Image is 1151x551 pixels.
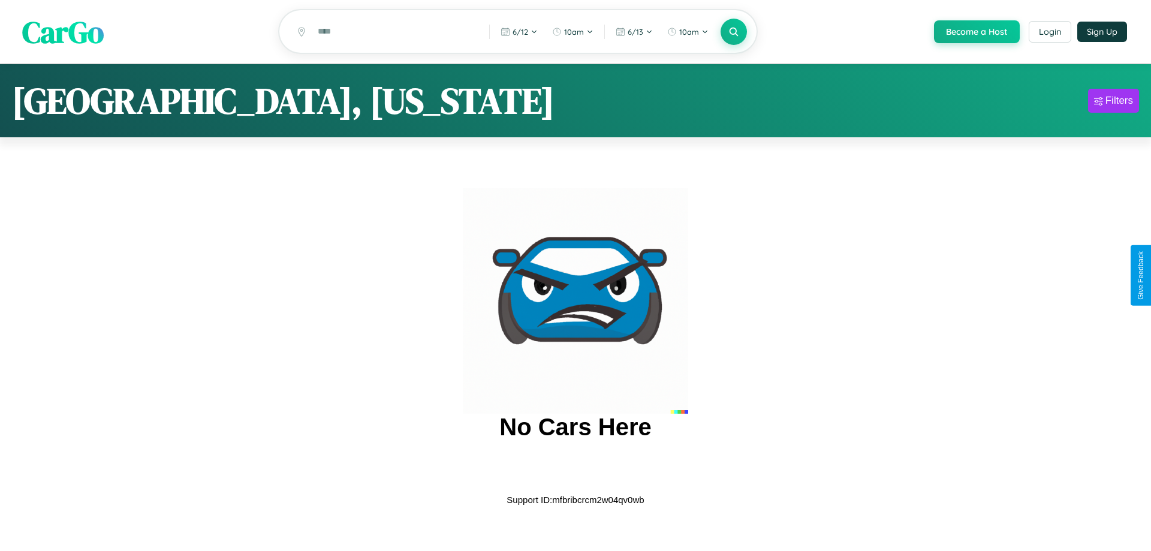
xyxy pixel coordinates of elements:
span: 6 / 13 [628,27,643,37]
button: 10am [546,22,599,41]
h2: No Cars Here [499,414,651,441]
h1: [GEOGRAPHIC_DATA], [US_STATE] [12,76,555,125]
button: Filters [1088,89,1139,113]
span: 10am [679,27,699,37]
button: Login [1029,21,1071,43]
button: Become a Host [934,20,1020,43]
img: car [463,188,688,414]
p: Support ID: mfbribcrcm2w04qv0wb [507,492,644,508]
span: 10am [564,27,584,37]
button: 10am [661,22,715,41]
span: CarGo [22,11,104,52]
button: 6/13 [610,22,659,41]
div: Give Feedback [1137,251,1145,300]
button: 6/12 [495,22,544,41]
span: 6 / 12 [513,27,528,37]
button: Sign Up [1077,22,1127,42]
div: Filters [1105,95,1133,107]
